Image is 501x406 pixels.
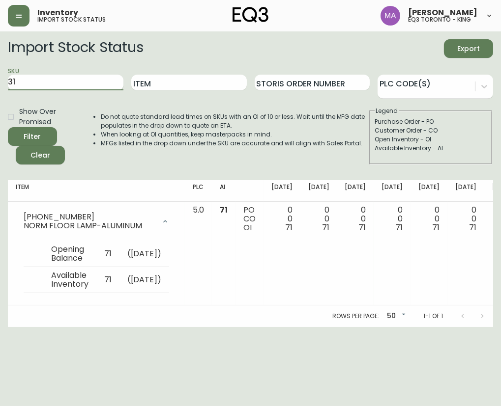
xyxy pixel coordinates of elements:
div: 0 0 [345,206,366,232]
legend: Legend [375,107,399,115]
h2: Import Stock Status [8,39,143,58]
li: When looking at OI quantities, keep masterpacks in mind. [101,130,368,139]
td: ( [DATE] ) [119,241,170,267]
th: [DATE] [300,180,337,202]
h5: import stock status [37,17,106,23]
th: [DATE] [374,180,411,202]
h5: eq3 toronto - king [408,17,471,23]
div: Filter [24,131,41,143]
span: Clear [24,149,57,162]
span: [PERSON_NAME] [408,9,477,17]
span: 71 [220,204,228,216]
div: 0 0 [382,206,403,232]
p: Rows per page: [332,312,379,321]
span: Inventory [37,9,78,17]
th: Item [8,180,185,202]
span: 71 [285,222,293,233]
div: Purchase Order - PO [375,117,487,126]
div: Available Inventory - AI [375,144,487,153]
th: [DATE] [264,180,300,202]
span: 71 [432,222,440,233]
button: Clear [16,146,65,164]
p: 1-1 of 1 [423,312,443,321]
li: Do not quote standard lead times on SKUs with an OI of 10 or less. Wait until the MFG date popula... [101,112,368,130]
td: Available Inventory [43,267,96,293]
div: NORM FLOOR LAMP-ALUMINUM [24,221,155,230]
div: Customer Order - CO [375,126,487,135]
th: [DATE] [411,180,447,202]
div: Open Inventory - OI [375,135,487,144]
span: 71 [469,222,476,233]
td: 5.0 [185,202,212,305]
span: 71 [358,222,366,233]
span: OI [243,222,252,233]
th: PLC [185,180,212,202]
div: PO CO [243,206,256,232]
span: 71 [322,222,329,233]
div: 0 0 [418,206,440,232]
button: Filter [8,127,57,146]
li: MFGs listed in the drop down under the SKU are accurate and will align with Sales Portal. [101,139,368,148]
td: Opening Balance [43,241,96,267]
span: Show Over Promised [19,107,73,127]
td: ( [DATE] ) [119,267,170,293]
img: logo [233,7,269,23]
div: 0 0 [455,206,476,232]
div: 0 0 [271,206,293,232]
th: [DATE] [447,180,484,202]
th: AI [212,180,236,202]
td: 71 [96,267,119,293]
img: 4f0989f25cbf85e7eb2537583095d61e [381,6,400,26]
span: Export [452,43,485,55]
span: 71 [395,222,403,233]
div: [PHONE_NUMBER] [24,213,155,221]
div: 50 [383,308,408,325]
th: [DATE] [337,180,374,202]
button: Export [444,39,493,58]
div: [PHONE_NUMBER]NORM FLOOR LAMP-ALUMINUM [16,206,177,237]
div: 0 0 [308,206,329,232]
td: 71 [96,241,119,267]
